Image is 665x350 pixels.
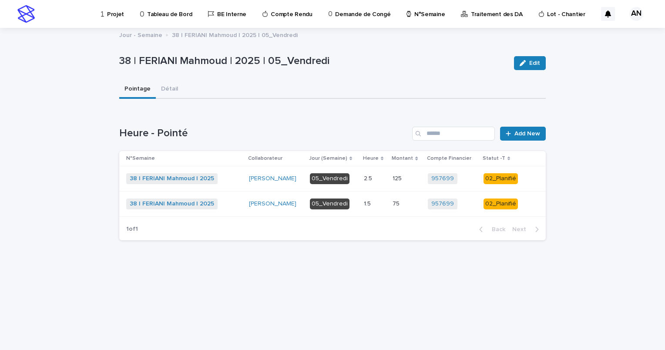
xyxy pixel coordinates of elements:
[17,5,35,23] img: stacker-logo-s-only.png
[529,60,540,66] span: Edit
[484,173,518,184] div: 02_Planifié
[119,219,145,240] p: 1 of 1
[629,7,643,21] div: AN
[483,154,505,163] p: Statut -T
[310,173,349,184] div: 05_Vendredi
[512,226,531,232] span: Next
[249,175,296,182] a: [PERSON_NAME]
[248,154,282,163] p: Collaborateur
[514,56,546,70] button: Edit
[363,154,379,163] p: Heure
[130,175,214,182] a: 38 | FERIANI Mahmoud | 2025
[126,154,155,163] p: N°Semaine
[119,127,409,140] h1: Heure - Pointé
[119,191,546,216] tr: 38 | FERIANI Mahmoud | 2025 [PERSON_NAME] 05_Vendredi1.51.5 7575 957699 02_Planifié
[156,81,183,99] button: Détail
[472,225,509,233] button: Back
[431,175,454,182] a: 957699
[427,154,471,163] p: Compte Financier
[309,154,347,163] p: Jour (Semaine)
[364,173,374,182] p: 2.5
[249,200,296,208] a: [PERSON_NAME]
[393,199,401,208] p: 75
[119,166,546,192] tr: 38 | FERIANI Mahmoud | 2025 [PERSON_NAME] 05_Vendredi2.52.5 125125 957699 02_Planifié
[310,199,349,209] div: 05_Vendredi
[172,30,298,39] p: 38 | FERIANI Mahmoud | 2025 | 05_Vendredi
[412,127,495,141] input: Search
[393,173,403,182] p: 125
[130,200,214,208] a: 38 | FERIANI Mahmoud | 2025
[487,226,505,232] span: Back
[431,200,454,208] a: 957699
[119,81,156,99] button: Pointage
[392,154,413,163] p: Montant
[119,55,507,67] p: 38 | FERIANI Mahmoud | 2025 | 05_Vendredi
[500,127,546,141] a: Add New
[119,30,162,39] p: Jour - Semaine
[364,199,373,208] p: 1.5
[484,199,518,209] div: 02_Planifié
[514,131,540,137] span: Add New
[509,225,546,233] button: Next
